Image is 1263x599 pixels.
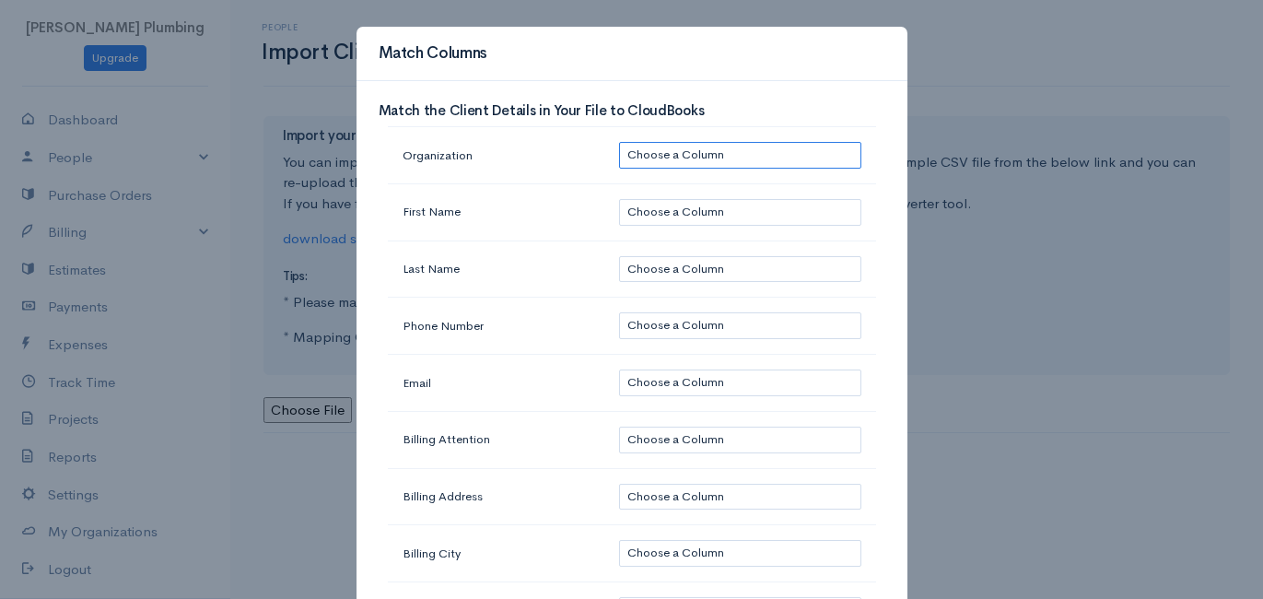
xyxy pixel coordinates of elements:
h3: Match Columns [379,41,488,65]
td: Billing City [388,525,605,582]
td: First Name [388,183,605,241]
td: Phone Number [388,298,605,355]
h4: Match the Client Details in Your File to CloudBooks [379,103,885,119]
td: Billing Address [388,468,605,525]
td: Organization [388,127,605,184]
td: Billing Attention [388,411,605,468]
td: Last Name [388,241,605,298]
td: Email [388,355,605,412]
